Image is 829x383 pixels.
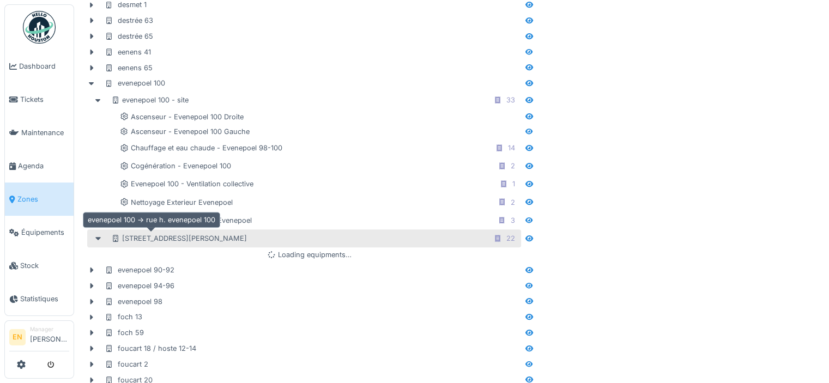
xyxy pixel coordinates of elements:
div: 3 [511,215,515,226]
div: Evenepoel 100 - Ventilation collective [120,179,253,189]
img: Badge_color-CXgf-gQk.svg [23,11,56,44]
span: Équipements [21,227,69,238]
div: 22 [506,233,515,244]
span: Zones [17,194,69,204]
div: Ascenseur - Evenepoel 100 Gauche [120,126,250,137]
a: Équipements [5,216,74,249]
li: EN [9,329,26,345]
div: eenens 65 [105,63,153,73]
div: evenepoel 90-92 [105,265,174,275]
div: Cogénération - Evenepoel 100 [120,161,231,171]
div: destrée 65 [105,31,153,41]
a: EN Manager[PERSON_NAME] [9,325,69,351]
a: Maintenance [5,116,74,149]
div: foucart 18 / hoste 12-14 [105,343,196,354]
div: 2 [511,161,515,171]
div: foucart 2 [105,359,148,369]
div: Nettoyage Exterieur Evenepoel [120,197,233,208]
div: 33 [506,95,515,105]
span: Tickets [20,94,69,105]
div: eenens 41 [105,47,151,57]
a: Stock [5,249,74,282]
div: Ascenseur - Evenepoel 100 Droite [120,112,244,122]
a: Statistiques [5,282,74,315]
div: destrée 63 [105,15,153,26]
span: Statistiques [20,294,69,304]
div: foch 59 [105,327,144,338]
div: evenepoel 100 [105,78,165,88]
div: evenepoel 100 - site [111,95,189,105]
a: Agenda [5,149,74,183]
a: Zones [5,183,74,216]
div: 1 [512,179,515,189]
span: Maintenance [21,127,69,138]
div: evenepoel 98 [105,296,162,307]
a: Tickets [5,83,74,116]
a: Dashboard [5,50,74,83]
div: [STREET_ADDRESS][PERSON_NAME] [111,233,247,244]
div: foch 13 [105,312,142,322]
div: Manager [30,325,69,333]
span: Stock [20,260,69,271]
div: evenepoel 100 -> rue h. evenepoel 100 [83,212,220,228]
div: 14 [508,143,515,153]
div: Chauffage et eau chaude - Evenepoel 98-100 [120,143,282,153]
div: Loading equipments… [81,250,537,260]
li: [PERSON_NAME] [30,325,69,349]
span: Dashboard [19,61,69,71]
div: 2 [511,197,515,208]
span: Agenda [18,161,69,171]
div: evenepoel 94-96 [105,281,174,291]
